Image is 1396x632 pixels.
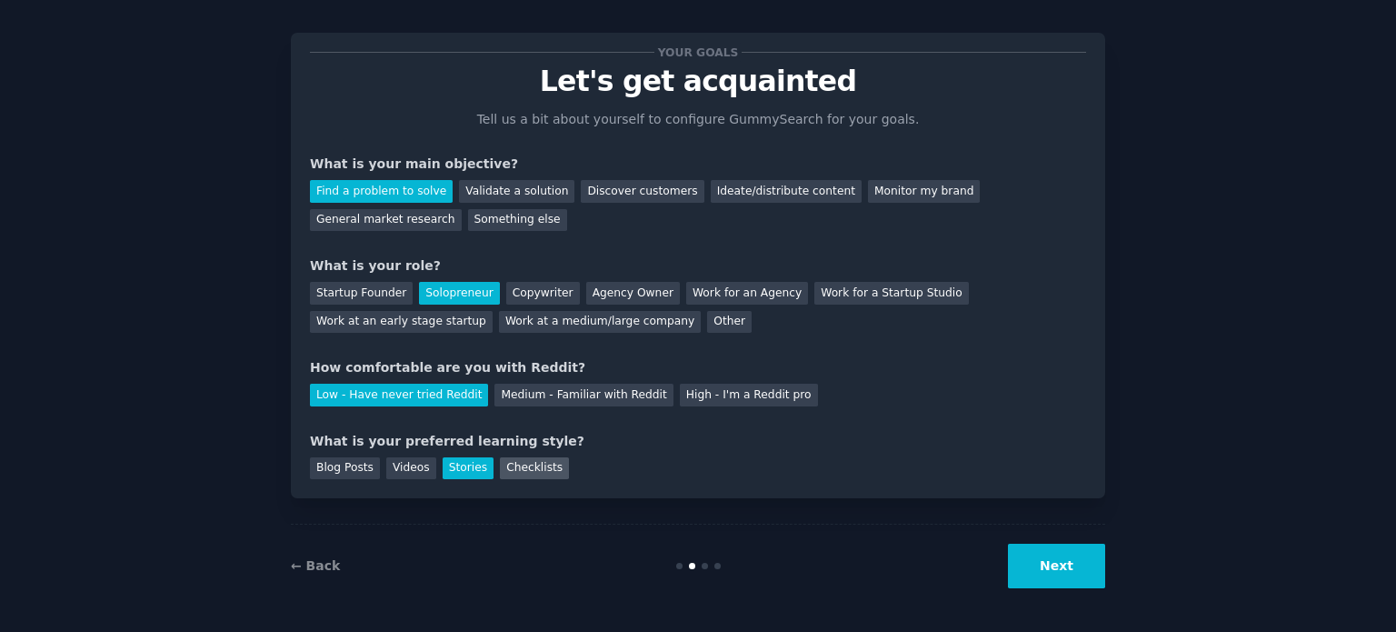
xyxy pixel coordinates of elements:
p: Let's get acquainted [310,65,1086,97]
div: Low - Have never tried Reddit [310,384,488,406]
div: Monitor my brand [868,180,980,203]
div: Agency Owner [586,282,680,305]
div: Discover customers [581,180,703,203]
div: What is your preferred learning style? [310,432,1086,451]
div: Solopreneur [419,282,499,305]
div: What is your role? [310,256,1086,276]
div: Validate a solution [459,180,574,203]
div: General market research [310,209,462,232]
div: High - I'm a Reddit pro [680,384,818,406]
div: Work for an Agency [686,282,808,305]
div: Videos [386,457,436,480]
div: Work for a Startup Studio [814,282,968,305]
div: Medium - Familiar with Reddit [494,384,673,406]
div: Ideate/distribute content [711,180,862,203]
span: Your goals [654,43,742,62]
div: Copywriter [506,282,580,305]
div: Blog Posts [310,457,380,480]
div: Other [707,311,752,334]
div: Checklists [500,457,569,480]
div: How comfortable are you with Reddit? [310,358,1086,377]
div: What is your main objective? [310,155,1086,174]
div: Work at an early stage startup [310,311,493,334]
div: Work at a medium/large company [499,311,701,334]
div: Stories [443,457,494,480]
div: Startup Founder [310,282,413,305]
button: Next [1008,544,1105,588]
p: Tell us a bit about yourself to configure GummySearch for your goals. [469,110,927,129]
div: Find a problem to solve [310,180,453,203]
div: Something else [468,209,567,232]
a: ← Back [291,558,340,573]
